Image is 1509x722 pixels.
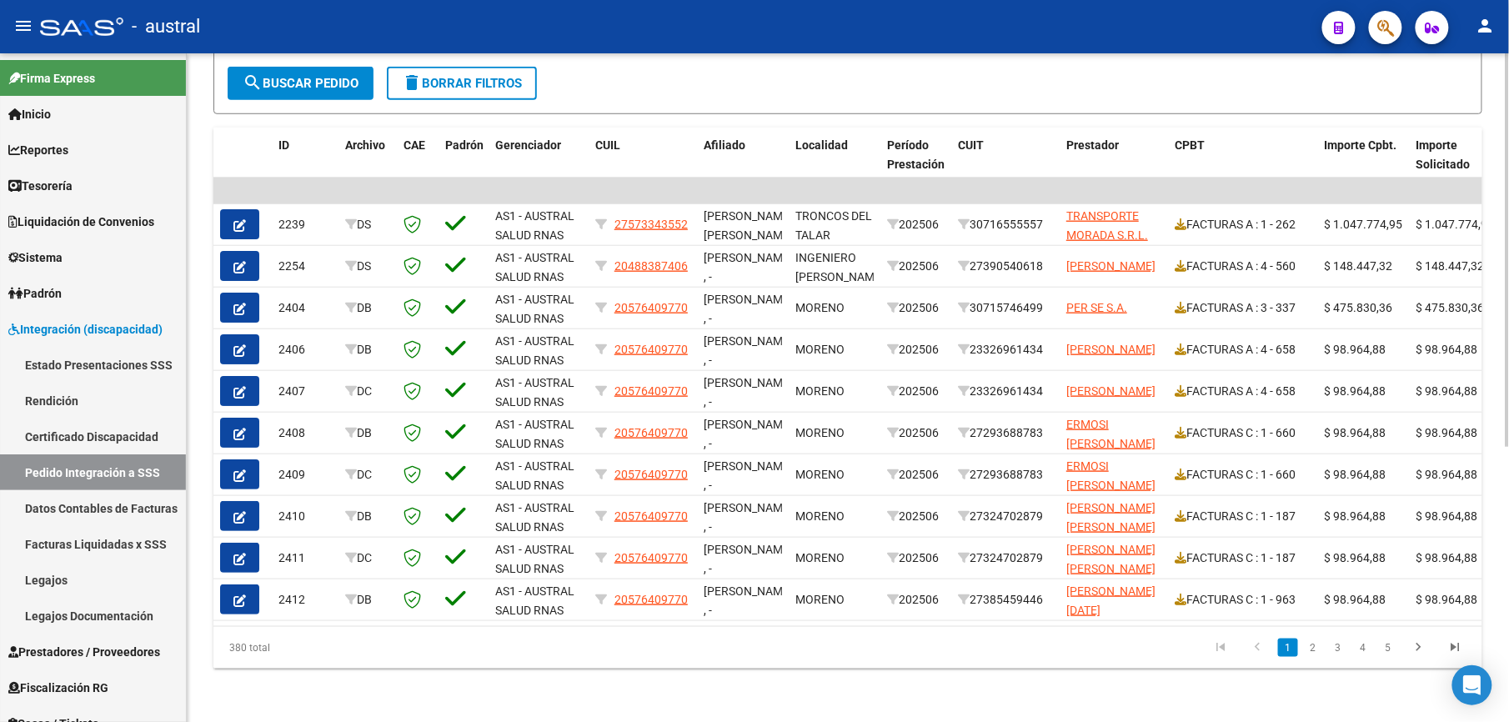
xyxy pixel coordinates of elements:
[1416,301,1485,314] span: $ 475.830,36
[278,138,289,152] span: ID
[397,128,439,201] datatable-header-cell: CAE
[1060,128,1168,201] datatable-header-cell: Prestador
[8,320,163,338] span: Integración (discapacidad)
[704,293,793,325] span: [PERSON_NAME] , -
[278,298,332,318] div: 2404
[278,424,332,443] div: 2408
[1303,639,1323,657] a: 2
[1351,634,1376,662] li: page 4
[13,16,33,36] mat-icon: menu
[1326,634,1351,662] li: page 3
[1325,218,1403,231] span: $ 1.047.774,95
[795,509,845,523] span: MORENO
[404,138,425,152] span: CAE
[789,128,880,201] datatable-header-cell: Localidad
[795,301,845,314] span: MORENO
[595,138,620,152] span: CUIL
[345,257,390,276] div: DS
[704,251,793,283] span: [PERSON_NAME] , -
[1066,384,1156,398] span: [PERSON_NAME]
[345,340,390,359] div: DB
[495,543,574,575] span: AS1 - AUSTRAL SALUD RNAS
[345,507,390,526] div: DB
[495,501,574,534] span: AS1 - AUSTRAL SALUD RNAS
[278,549,332,568] div: 2411
[1325,468,1386,481] span: $ 98.964,88
[614,218,688,231] span: 27573343552
[958,549,1053,568] div: 27324702879
[958,382,1053,401] div: 23326961434
[1416,426,1478,439] span: $ 98.964,88
[1416,138,1471,171] span: Importe Solicitado
[795,251,885,283] span: INGENIERO [PERSON_NAME]
[1325,551,1386,564] span: $ 98.964,88
[951,128,1060,201] datatable-header-cell: CUIT
[1175,382,1311,401] div: FACTURAS A : 4 - 658
[887,507,945,526] div: 202506
[345,465,390,484] div: DC
[495,459,574,492] span: AS1 - AUSTRAL SALUD RNAS
[345,298,390,318] div: DB
[795,593,845,606] span: MORENO
[1066,209,1148,242] span: TRANSPORTE MORADA S.R.L.
[795,138,848,152] span: Localidad
[495,584,574,617] span: AS1 - AUSTRAL SALUD RNAS
[958,138,984,152] span: CUIT
[8,105,51,123] span: Inicio
[795,426,845,439] span: MORENO
[272,128,338,201] datatable-header-cell: ID
[887,424,945,443] div: 202506
[958,424,1053,443] div: 27293688783
[614,343,688,356] span: 20576409770
[1416,468,1478,481] span: $ 98.964,88
[278,507,332,526] div: 2410
[614,551,688,564] span: 20576409770
[958,298,1053,318] div: 30715746499
[338,128,397,201] datatable-header-cell: Archivo
[958,590,1053,609] div: 27385459446
[880,128,951,201] datatable-header-cell: Período Prestación
[1175,590,1311,609] div: FACTURAS C : 1 - 963
[228,67,373,100] button: Buscar Pedido
[278,590,332,609] div: 2412
[1440,639,1471,657] a: go to last page
[704,209,795,261] span: [PERSON_NAME] [PERSON_NAME], -
[1325,343,1386,356] span: $ 98.964,88
[132,8,200,45] span: - austral
[1175,424,1311,443] div: FACTURAS C : 1 - 660
[887,138,945,171] span: Período Prestación
[278,340,332,359] div: 2406
[887,549,945,568] div: 202506
[1066,459,1156,492] span: ERMOSI [PERSON_NAME]
[1325,384,1386,398] span: $ 98.964,88
[887,257,945,276] div: 202506
[1278,639,1298,657] a: 1
[1241,639,1273,657] a: go to previous page
[495,251,574,283] span: AS1 - AUSTRAL SALUD RNAS
[958,465,1053,484] div: 27293688783
[213,627,464,669] div: 380 total
[8,248,63,267] span: Sistema
[495,334,574,367] span: AS1 - AUSTRAL SALUD RNAS
[345,382,390,401] div: DC
[345,424,390,443] div: DB
[387,67,537,100] button: Borrar Filtros
[345,590,390,609] div: DB
[1325,138,1397,152] span: Importe Cpbt.
[278,257,332,276] div: 2254
[345,215,390,234] div: DS
[1325,259,1393,273] span: $ 148.447,32
[887,590,945,609] div: 202506
[958,257,1053,276] div: 27390540618
[1318,128,1410,201] datatable-header-cell: Importe Cpbt.
[243,76,358,91] span: Buscar Pedido
[614,259,688,273] span: 20488387406
[1416,384,1478,398] span: $ 98.964,88
[704,376,793,409] span: [PERSON_NAME] , -
[345,138,385,152] span: Archivo
[495,138,561,152] span: Gerenciador
[1175,257,1311,276] div: FACTURAS A : 4 - 560
[1410,128,1501,201] datatable-header-cell: Importe Solicitado
[278,215,332,234] div: 2239
[958,340,1053,359] div: 23326961434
